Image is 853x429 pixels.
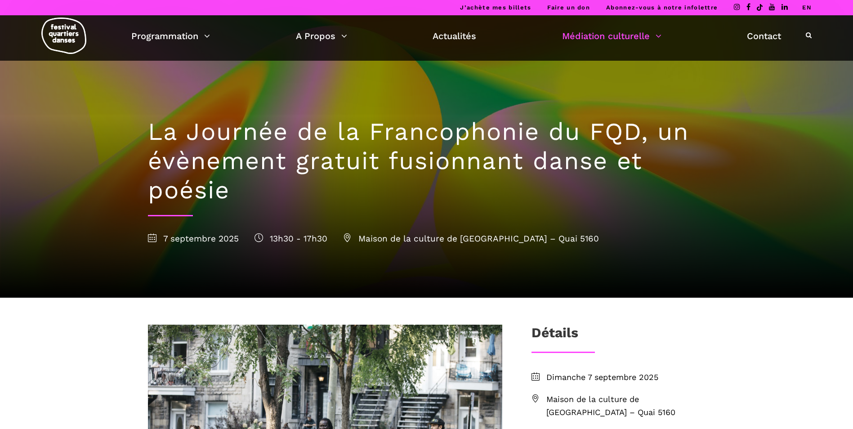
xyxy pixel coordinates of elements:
[296,28,347,44] a: A Propos
[546,393,706,419] span: Maison de la culture de [GEOGRAPHIC_DATA] – Quai 5160
[131,28,210,44] a: Programmation
[562,28,661,44] a: Médiation culturelle
[547,4,590,11] a: Faire un don
[606,4,718,11] a: Abonnez-vous à notre infolettre
[41,18,86,54] img: logo-fqd-med
[148,117,706,205] h1: La Journée de la Francophonie du FQD, un évènement gratuit fusionnant danse et poésie
[433,28,476,44] a: Actualités
[148,233,239,244] span: 7 septembre 2025
[531,325,578,347] h3: Détails
[546,371,706,384] span: Dimanche 7 septembre 2025
[255,233,327,244] span: 13h30 - 17h30
[747,28,781,44] a: Contact
[343,233,599,244] span: Maison de la culture de [GEOGRAPHIC_DATA] – Quai 5160
[802,4,812,11] a: EN
[460,4,531,11] a: J’achète mes billets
